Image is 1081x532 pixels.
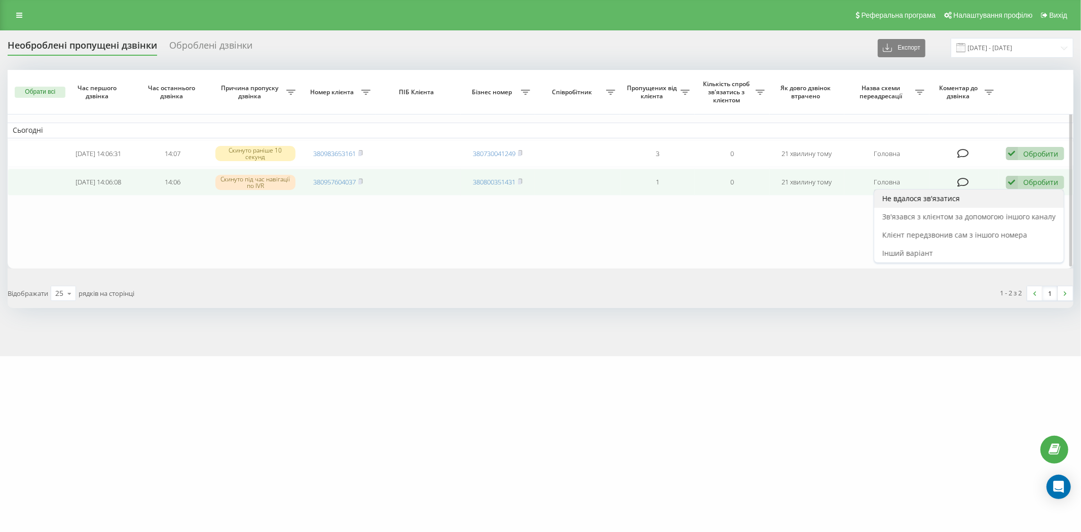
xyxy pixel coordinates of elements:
span: ПІБ Клієнта [384,88,452,96]
span: Причина пропуску дзвінка [215,84,287,100]
span: Пропущених від клієнта [625,84,681,100]
span: Номер клієнта [306,88,361,96]
td: 21 хвилину тому [770,169,844,196]
td: 14:06 [135,169,210,196]
a: 380730041249 [473,149,515,158]
span: Бізнес номер [466,88,521,96]
span: Вихід [1050,11,1067,19]
a: 380957604037 [313,177,356,186]
td: 0 [695,169,769,196]
td: [DATE] 14:06:08 [61,169,135,196]
td: 3 [620,140,695,167]
td: 14:07 [135,140,210,167]
button: Обрати всі [15,87,65,98]
div: Скинуто раніше 10 секунд [215,146,295,161]
div: Обробити [1024,149,1059,159]
span: Клієнт передзвонив сам з іншого номера [882,230,1027,240]
span: Коментар до дзвінка [935,84,985,100]
span: Реферальна програма [862,11,936,19]
td: 0 [695,140,769,167]
span: Відображати [8,289,48,298]
div: 1 - 2 з 2 [1000,288,1022,298]
td: 1 [620,169,695,196]
td: 21 хвилину тому [770,140,844,167]
span: Час першого дзвінка [69,84,127,100]
span: Налаштування профілю [953,11,1032,19]
div: 25 [55,288,63,298]
span: Назва схеми переадресації [849,84,915,100]
div: Оброблені дзвінки [169,40,252,56]
div: Необроблені пропущені дзвінки [8,40,157,56]
div: Обробити [1024,177,1059,187]
span: Інший варіант [882,248,933,258]
td: Головна [844,169,929,196]
span: Кількість спроб зв'язатись з клієнтом [700,80,755,104]
button: Експорт [878,39,925,57]
div: Скинуто під час навігації по IVR [215,175,295,190]
td: Сьогодні [8,123,1073,138]
span: рядків на сторінці [79,289,134,298]
td: Головна [844,140,929,167]
span: Зв'язався з клієнтом за допомогою іншого каналу [882,212,1056,221]
div: Open Intercom Messenger [1047,475,1071,499]
span: Час останнього дзвінка [144,84,202,100]
a: 380983653161 [313,149,356,158]
td: [DATE] 14:06:31 [61,140,135,167]
a: 380800351431 [473,177,515,186]
span: Не вдалося зв'язатися [882,194,960,203]
span: Співробітник [540,88,606,96]
span: Як довго дзвінок втрачено [778,84,836,100]
a: 1 [1042,286,1058,300]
